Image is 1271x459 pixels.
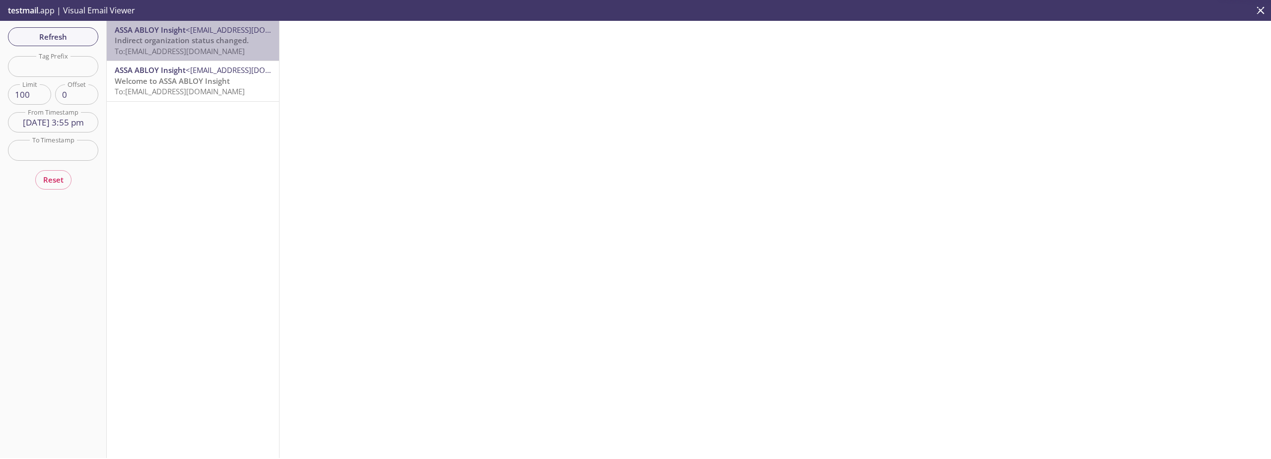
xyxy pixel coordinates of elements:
span: <[EMAIL_ADDRESS][DOMAIN_NAME]> [186,65,314,75]
span: testmail [8,5,38,16]
span: Reset [43,173,64,186]
div: ASSA ABLOY Insight<[EMAIL_ADDRESS][DOMAIN_NAME]>Welcome to ASSA ABLOY InsightTo:[EMAIL_ADDRESS][D... [107,61,279,101]
div: ASSA ABLOY Insight<[EMAIL_ADDRESS][DOMAIN_NAME]>Indirect organization status changed.To:[EMAIL_AD... [107,21,279,61]
button: Refresh [8,27,98,46]
span: To: [EMAIL_ADDRESS][DOMAIN_NAME] [115,46,245,56]
span: ASSA ABLOY Insight [115,25,186,35]
button: Reset [35,170,71,189]
span: ASSA ABLOY Insight [115,65,186,75]
span: Refresh [16,30,90,43]
span: Welcome to ASSA ABLOY Insight [115,76,230,86]
span: <[EMAIL_ADDRESS][DOMAIN_NAME]> [186,25,314,35]
span: To: [EMAIL_ADDRESS][DOMAIN_NAME] [115,86,245,96]
nav: emails [107,21,279,102]
span: Indirect organization status changed. [115,35,249,45]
